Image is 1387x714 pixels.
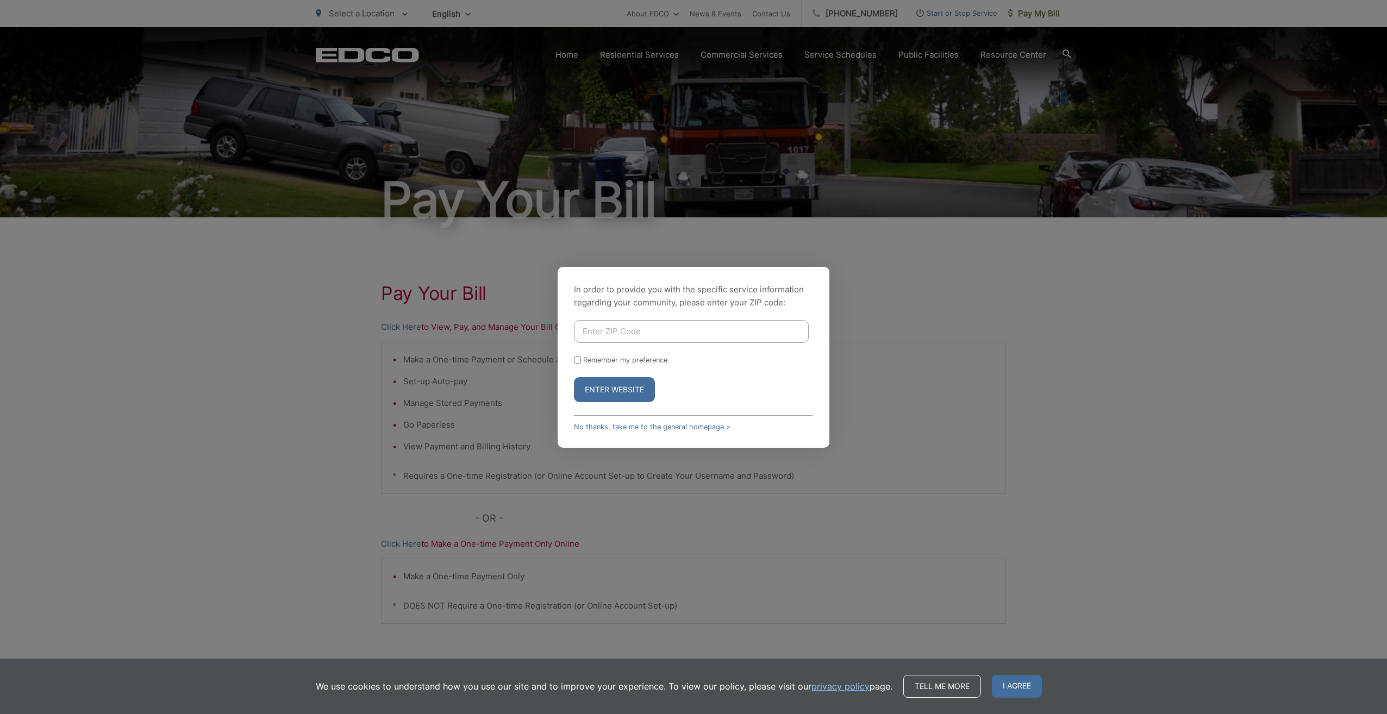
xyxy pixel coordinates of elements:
[811,680,870,693] a: privacy policy
[992,675,1042,698] span: I agree
[574,423,730,431] a: No thanks, take me to the general homepage >
[574,320,809,343] input: Enter ZIP Code
[574,377,655,402] button: Enter Website
[583,356,667,364] label: Remember my preference
[903,675,981,698] a: Tell me more
[574,283,813,309] p: In order to provide you with the specific service information regarding your community, please en...
[316,680,892,693] p: We use cookies to understand how you use our site and to improve your experience. To view our pol...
